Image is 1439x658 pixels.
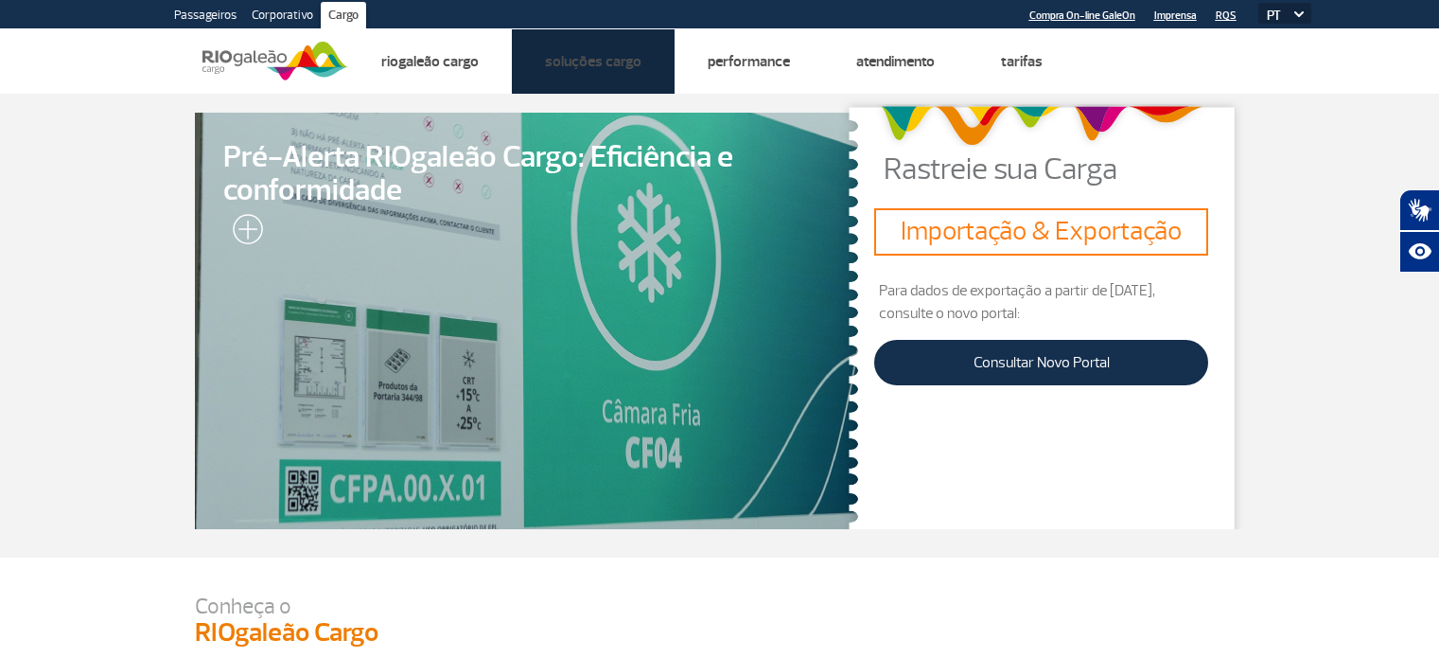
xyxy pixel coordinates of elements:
[1399,189,1439,273] div: Plugin de acessibilidade da Hand Talk.
[874,340,1208,385] a: Consultar Novo Portal
[381,52,479,71] a: Riogaleão Cargo
[223,214,263,252] img: leia-mais
[856,52,935,71] a: Atendimento
[1154,9,1197,22] a: Imprensa
[321,2,366,32] a: Cargo
[195,596,1245,617] p: Conheça o
[545,52,641,71] a: Soluções Cargo
[873,97,1209,154] img: grafismo
[1001,52,1043,71] a: Tarifas
[244,2,321,32] a: Corporativo
[1216,9,1237,22] a: RQS
[1399,189,1439,231] button: Abrir tradutor de língua de sinais.
[708,52,790,71] a: Performance
[1029,9,1135,22] a: Compra On-line GaleOn
[884,154,1245,185] p: Rastreie sua Carga
[223,141,831,207] span: Pré-Alerta RIOgaleão Cargo: Eficiência e conformidade
[874,279,1208,325] p: Para dados de exportação a partir de [DATE], consulte o novo portal:
[882,216,1201,248] h3: Importação & Exportação
[1399,231,1439,273] button: Abrir recursos assistivos.
[195,113,859,529] a: Pré-Alerta RIOgaleão Cargo: Eficiência e conformidade
[195,617,1245,649] h3: RIOgaleão Cargo
[167,2,244,32] a: Passageiros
